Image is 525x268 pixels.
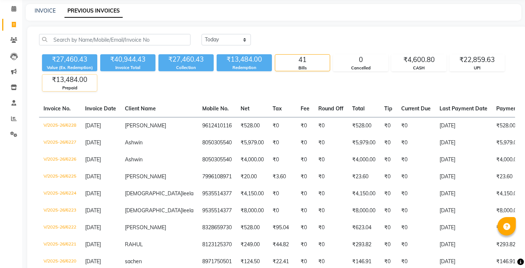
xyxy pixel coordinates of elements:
[380,168,397,185] td: ₹0
[85,258,101,265] span: [DATE]
[125,139,143,146] span: Ashwin
[125,207,182,214] span: [DEMOGRAPHIC_DATA]
[85,156,101,163] span: [DATE]
[125,224,166,231] span: [PERSON_NAME]
[125,173,166,180] span: [PERSON_NAME]
[125,105,156,112] span: Client Name
[125,241,143,248] span: RAHUL
[384,105,392,112] span: Tip
[198,134,236,151] td: 8050305540
[450,65,504,71] div: UPI
[314,151,348,168] td: ₹0
[39,168,81,185] td: V/2025-26/6225
[268,236,296,253] td: ₹44.82
[85,173,101,180] span: [DATE]
[380,185,397,202] td: ₹0
[380,219,397,236] td: ₹0
[85,224,101,231] span: [DATE]
[241,105,249,112] span: Net
[348,236,380,253] td: ₹293.82
[348,219,380,236] td: ₹623.04
[39,219,81,236] td: V/2025-26/6222
[125,190,182,197] span: [DEMOGRAPHIC_DATA]
[39,185,81,202] td: V/2025-26/6224
[85,122,101,129] span: [DATE]
[158,65,214,71] div: Collection
[380,151,397,168] td: ₹0
[435,134,492,151] td: [DATE]
[275,55,330,65] div: 41
[268,151,296,168] td: ₹0
[348,168,380,185] td: ₹23.60
[314,236,348,253] td: ₹0
[236,219,268,236] td: ₹528.00
[348,151,380,168] td: ₹4,000.00
[380,117,397,134] td: ₹0
[348,117,380,134] td: ₹528.00
[236,134,268,151] td: ₹5,979.00
[85,190,101,197] span: [DATE]
[397,185,435,202] td: ₹0
[64,4,123,18] a: PREVIOUS INVOICES
[35,7,56,14] a: INVOICE
[236,117,268,134] td: ₹528.00
[39,151,81,168] td: V/2025-26/6226
[236,185,268,202] td: ₹4,150.00
[198,236,236,253] td: 8123125370
[125,156,143,163] span: Ashwin
[392,65,446,71] div: CASH
[268,117,296,134] td: ₹0
[39,236,81,253] td: V/2025-26/6221
[348,134,380,151] td: ₹5,979.00
[333,55,388,65] div: 0
[397,117,435,134] td: ₹0
[348,202,380,219] td: ₹8,000.00
[296,185,314,202] td: ₹0
[42,54,97,65] div: ₹27,460.43
[318,105,343,112] span: Round Off
[198,219,236,236] td: 8328659730
[39,34,190,45] input: Search by Name/Mobile/Email/Invoice No
[401,105,431,112] span: Current Due
[198,168,236,185] td: 7996108971
[268,134,296,151] td: ₹0
[202,105,229,112] span: Mobile No.
[42,65,97,71] div: Value (Ex. Redemption)
[296,134,314,151] td: ₹0
[296,151,314,168] td: ₹0
[182,207,193,214] span: leela
[435,202,492,219] td: [DATE]
[100,54,155,65] div: ₹40,944.43
[198,117,236,134] td: 9612410116
[236,168,268,185] td: ₹20.00
[440,105,487,112] span: Last Payment Date
[397,202,435,219] td: ₹0
[380,236,397,253] td: ₹0
[236,202,268,219] td: ₹8,000.00
[217,65,272,71] div: Redemption
[85,105,116,112] span: Invoice Date
[352,105,365,112] span: Total
[314,202,348,219] td: ₹0
[39,134,81,151] td: V/2025-26/6227
[314,134,348,151] td: ₹0
[314,168,348,185] td: ₹0
[380,134,397,151] td: ₹0
[314,185,348,202] td: ₹0
[275,65,330,71] div: Bills
[397,219,435,236] td: ₹0
[314,219,348,236] td: ₹0
[236,151,268,168] td: ₹4,000.00
[397,151,435,168] td: ₹0
[333,65,388,71] div: Cancelled
[450,55,504,65] div: ₹22,859.63
[273,105,282,112] span: Tax
[435,236,492,253] td: [DATE]
[125,122,166,129] span: [PERSON_NAME]
[296,202,314,219] td: ₹0
[39,117,81,134] td: V/2025-26/6228
[296,117,314,134] td: ₹0
[268,219,296,236] td: ₹95.04
[397,134,435,151] td: ₹0
[397,168,435,185] td: ₹0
